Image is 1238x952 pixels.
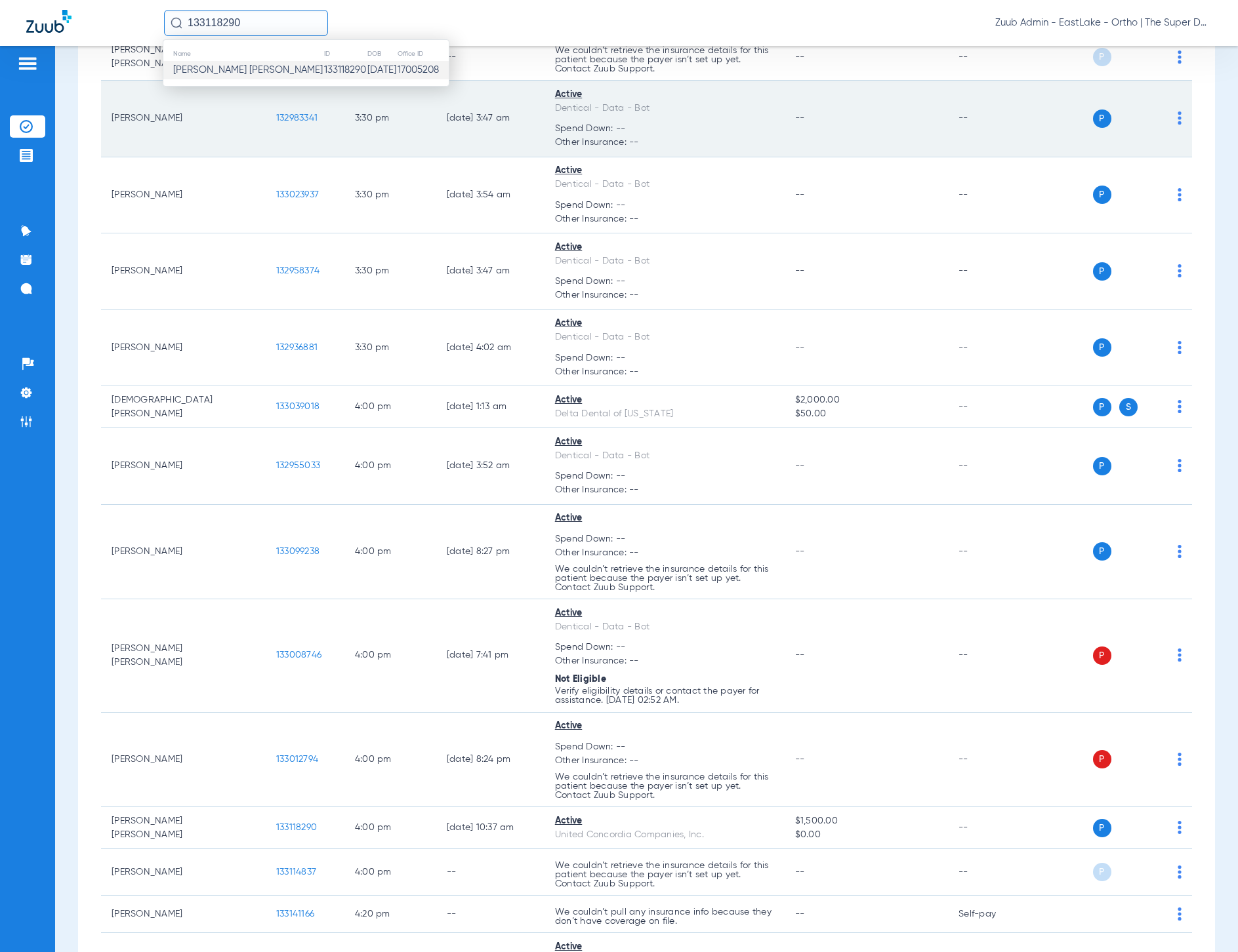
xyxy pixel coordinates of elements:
span: 132983341 [276,113,318,123]
span: -- [795,52,805,62]
img: Search Icon [171,17,182,29]
td: [DATE] 3:47 AM [436,233,545,310]
td: [PERSON_NAME] [101,310,266,387]
td: [DEMOGRAPHIC_DATA][PERSON_NAME] [101,386,266,428]
td: [PERSON_NAME] [PERSON_NAME] [101,599,266,713]
span: P [1093,109,1111,128]
span: $50.00 [795,407,938,421]
span: Other Insurance: -- [555,546,774,560]
td: [DATE] 3:54 AM [436,157,545,234]
span: P [1093,48,1111,66]
img: group-dot-blue.svg [1178,865,1182,879]
span: -- [795,190,805,199]
input: Search for patients [164,10,328,36]
td: 3:30 PM [344,157,436,234]
img: group-dot-blue.svg [1178,648,1182,662]
img: hamburger-icon [17,56,38,71]
div: Active [555,164,774,178]
span: [PERSON_NAME] [PERSON_NAME] [173,65,323,75]
td: -- [436,849,545,896]
img: group-dot-blue.svg [1178,50,1182,64]
span: P [1093,186,1111,204]
td: -- [948,713,1037,808]
td: -- [948,599,1037,713]
span: 132936881 [276,343,318,352]
span: Other Insurance: -- [555,288,774,302]
div: United Concordia Companies, Inc. [555,828,774,842]
span: 133118290 [276,823,317,832]
span: Zuub Admin - EastLake - Ortho | The Super Dentists [995,16,1212,30]
td: -- [948,505,1037,600]
span: Spend Down: -- [555,122,774,136]
div: Active [555,317,774,330]
img: group-dot-blue.svg [1178,753,1182,766]
span: Spend Down: -- [555,275,774,288]
td: [PERSON_NAME] [101,849,266,896]
span: Spend Down: -- [555,532,774,546]
td: -- [948,807,1037,849]
td: -- [948,310,1037,387]
td: [DATE] 7:41 PM [436,599,545,713]
p: Verify eligibility details or contact the payer for assistance. [DATE] 02:52 AM. [555,686,774,705]
span: 132955033 [276,461,320,470]
td: 4:00 PM [344,849,436,896]
td: -- [948,428,1037,505]
div: Dentical - Data - Bot [555,102,774,115]
td: [PERSON_NAME] De [PERSON_NAME] [101,34,266,81]
div: Dentical - Data - Bot [555,254,774,268]
span: P [1093,398,1111,416]
iframe: Chat Widget [1172,889,1238,952]
div: Active [555,435,774,449]
th: DOB [367,47,397,61]
span: $1,500.00 [795,814,938,828]
span: -- [795,909,805,919]
span: P [1093,457,1111,475]
div: Active [555,719,774,733]
span: P [1093,863,1111,881]
td: [PERSON_NAME] [PERSON_NAME] [101,807,266,849]
td: 4:00 PM [344,713,436,808]
span: P [1093,262,1111,281]
div: Active [555,393,774,407]
td: -- [436,896,545,933]
div: Dentical - Data - Bot [555,620,774,634]
td: 4:00 PM [344,599,436,713]
th: Name [163,47,323,61]
span: $0.00 [795,828,938,842]
td: 3:30 PM [344,81,436,157]
p: We couldn’t retrieve the insurance details for this patient because the payer isn’t set up yet. C... [555,565,774,592]
img: Zuub Logo [26,10,72,33]
div: Dentical - Data - Bot [555,330,774,344]
span: P [1093,542,1111,561]
span: 133023937 [276,190,319,199]
p: We couldn’t pull any insurance info because they don’t have coverage on file. [555,907,774,926]
th: Office ID [397,47,449,61]
td: [DATE] 3:52 AM [436,428,545,505]
td: 4:00 PM [344,428,436,505]
span: Other Insurance: -- [555,136,774,149]
div: Dentical - Data - Bot [555,449,774,463]
td: [PERSON_NAME] [101,233,266,310]
img: group-dot-blue.svg [1178,545,1182,558]
span: Spend Down: -- [555,641,774,654]
span: Not Eligible [555,675,606,684]
img: group-dot-blue.svg [1178,459,1182,472]
td: Self-pay [948,896,1037,933]
td: 4:20 PM [344,896,436,933]
span: Other Insurance: -- [555,212,774,226]
span: 133141166 [276,909,314,919]
div: Delta Dental of [US_STATE] [555,407,774,421]
span: P [1093,646,1111,665]
td: 133118290 [323,61,367,79]
span: P [1093,819,1111,837]
td: [DATE] 4:02 AM [436,310,545,387]
img: group-dot-blue.svg [1178,264,1182,277]
td: [DATE] 10:37 AM [436,807,545,849]
td: [DATE] 8:24 PM [436,713,545,808]
img: group-dot-blue.svg [1178,188,1182,201]
span: 132958374 [276,266,320,275]
span: P [1093,338,1111,357]
span: -- [795,343,805,352]
td: -- [948,386,1037,428]
img: group-dot-blue.svg [1178,400,1182,413]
